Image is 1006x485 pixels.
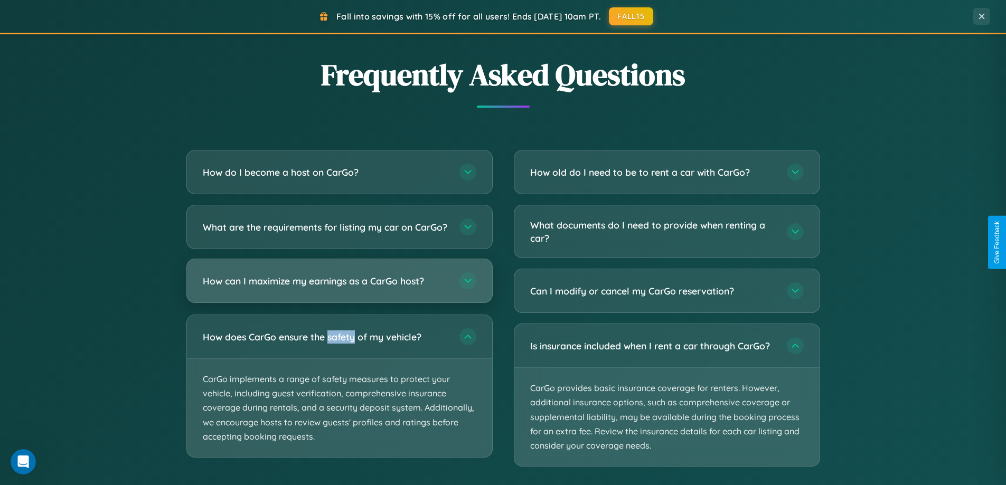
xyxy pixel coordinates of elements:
iframe: Intercom live chat [11,449,36,474]
h3: How does CarGo ensure the safety of my vehicle? [203,330,449,344]
h2: Frequently Asked Questions [186,54,820,95]
h3: What are the requirements for listing my car on CarGo? [203,221,449,234]
p: CarGo provides basic insurance coverage for renters. However, additional insurance options, such ... [514,368,820,466]
h3: Can I modify or cancel my CarGo reservation? [530,284,776,298]
h3: How old do I need to be to rent a car with CarGo? [530,166,776,179]
button: FALL15 [609,7,653,25]
h3: What documents do I need to provide when renting a car? [530,218,776,244]
p: CarGo implements a range of safety measures to protect your vehicle, including guest verification... [187,359,492,457]
span: Fall into savings with 15% off for all users! Ends [DATE] 10am PT. [336,11,601,22]
h3: How can I maximize my earnings as a CarGo host? [203,274,449,288]
div: Give Feedback [993,221,1001,264]
h3: Is insurance included when I rent a car through CarGo? [530,339,776,353]
h3: How do I become a host on CarGo? [203,166,449,179]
